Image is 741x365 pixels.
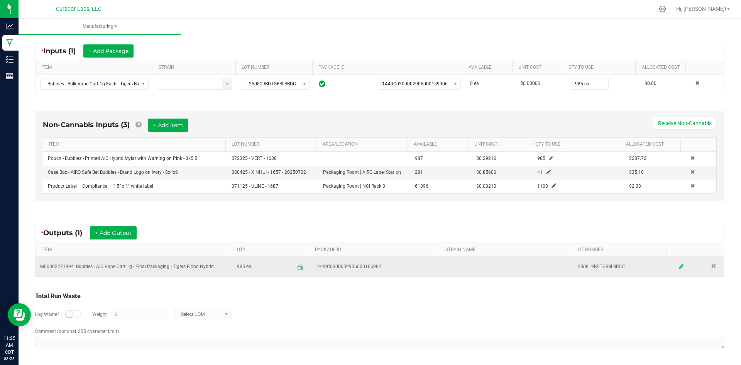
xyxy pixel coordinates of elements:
button: + Add Output [90,226,137,239]
span: Outputs (1) [43,229,90,237]
div: Manage settings [658,5,667,13]
a: QTY TO USESortable [535,141,617,148]
a: LOT NUMBERSortable [575,247,664,253]
a: ITEMSortable [41,65,149,71]
span: 1A40C0300002906000159906 [382,81,448,87]
label: Log Waste? [35,311,59,318]
span: 985 [537,156,545,161]
span: $0.00 [645,81,656,86]
span: 071125 - ULINE - 1687 [232,183,278,189]
inline-svg: Inventory [6,56,14,63]
button: + Add Item [148,119,188,132]
a: Add Non-Cannabis items that were also consumed in the run (e.g. gloves and packaging); Also add N... [135,121,141,129]
a: AREA/LOCATIONSortable [323,141,404,148]
span: In Sync [319,79,325,88]
span: ea [474,81,479,86]
a: ITEMSortable [49,141,222,148]
a: PACKAGE IDSortable [318,65,459,71]
button: Receive Non-Cannabis [653,117,717,130]
span: 080425 - XINHUI - 1657 - 20250702 [232,170,306,175]
inline-svg: Manufacturing [6,39,14,47]
a: AVAILABLESortable [414,141,465,148]
a: Sortable [687,141,708,148]
span: 1108 [537,183,548,189]
a: LOT NUMBERSortable [242,65,309,71]
span: Hi, [PERSON_NAME]! [676,6,726,12]
span: NO DATA FOUND [40,78,149,90]
span: Manufacturing [19,23,181,30]
a: Allocated CostSortable [626,141,678,148]
span: Bubbles - Bulk Vape Cart 1g Each - Tigers Blood [41,78,139,89]
span: 0 [470,81,473,86]
span: 987 [415,156,423,161]
a: AVAILABLESortable [469,65,509,71]
a: QTYSortable [237,247,306,253]
span: 072325 - VERT - 1638 [232,156,277,161]
a: Unit CostSortable [518,65,559,71]
span: $0.85600 [476,170,496,175]
a: Allocated CostSortable [642,65,683,71]
iframe: Resource center [8,303,31,326]
span: $287.72 [629,156,646,161]
a: Unit CostSortable [474,141,526,148]
div: Total Run Waste [35,292,724,301]
span: $0.00000 [520,81,540,86]
span: Packaging Room | NCI Rack 3 [323,183,385,189]
span: NO DATA FOUND [379,78,461,90]
span: Non-Cannabis Inputs (3) [43,121,130,129]
inline-svg: Reports [6,72,14,80]
span: 250819BDTGRBLBBDC [242,78,299,89]
button: + Add Package [83,44,134,58]
a: STRAINSortable [159,65,233,71]
p: 11:25 AM CDT [3,335,15,356]
span: Inputs (1) [43,47,83,55]
td: 250819BDTGRBLBBDC [573,257,672,277]
label: Comment (optional, 255 character limit) [35,328,119,335]
span: 41 [537,170,543,175]
a: Manufacturing [19,19,181,35]
p: 08/28 [3,356,15,362]
a: PACKAGE IDSortable [315,247,436,253]
span: Product Label – Compliance – 1.5” x 1" white label [48,183,153,189]
a: Sortable [673,247,716,253]
span: $35.10 [629,170,644,175]
a: Sortable [692,65,716,71]
td: M00002271994: Bubbles - AIO Vape Cart 1g - Final Packaging - Tigers Blood Hybrid [36,257,232,277]
a: LOT NUMBERSortable [232,141,313,148]
span: Case Box - AIRO Safe Bet Bubbles - Brand Logo on Ivory - 8x4x6 [48,170,178,175]
a: STRAIN NAMESortable [445,247,567,253]
span: 985 ea [237,261,251,273]
label: Weight [92,311,107,318]
span: 281 [415,170,423,175]
span: $0.29210 [476,156,496,161]
span: $2.33 [629,183,641,189]
a: QTY TO USESortable [568,65,633,71]
span: Curador Labs, LLC [56,6,102,12]
span: 1A40C0300002906000166982 [316,263,381,270]
span: 61896 [415,183,428,189]
span: Packaging Room | AIRO Label Station [323,170,401,175]
span: Pouch - Bubbles - Printed AIO Hybrid Mylar with Warning on Pink - 3x5.5 [48,156,197,161]
inline-svg: Analytics [6,22,14,30]
span: $0.00210 [476,183,496,189]
a: ITEMSortable [41,247,228,253]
